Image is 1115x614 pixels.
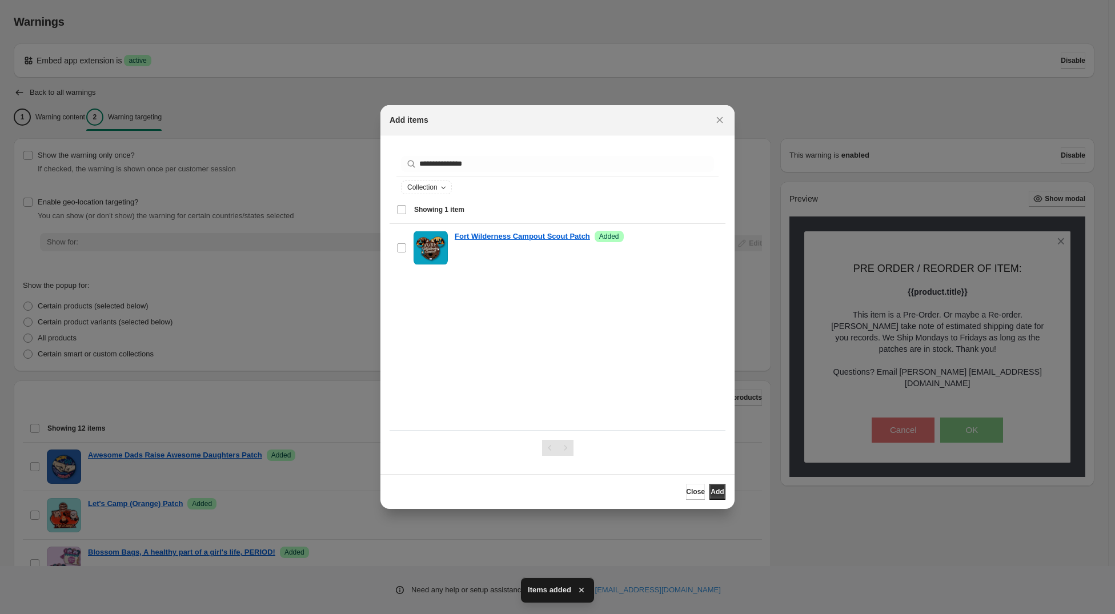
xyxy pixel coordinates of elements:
button: Close [712,112,728,128]
a: Fort Wilderness Campout Scout Patch [455,231,590,242]
span: Showing 1 item [414,205,464,214]
button: Collection [402,181,451,194]
button: Add [709,484,725,500]
span: Items added [528,584,571,596]
span: Collection [407,183,438,192]
span: Added [599,232,619,241]
button: Close [686,484,705,500]
nav: Pagination [542,440,573,456]
img: Fort Wilderness Campout Scout Patch [414,231,448,264]
span: Close [686,487,705,496]
h2: Add items [390,114,428,126]
span: Add [711,487,724,496]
